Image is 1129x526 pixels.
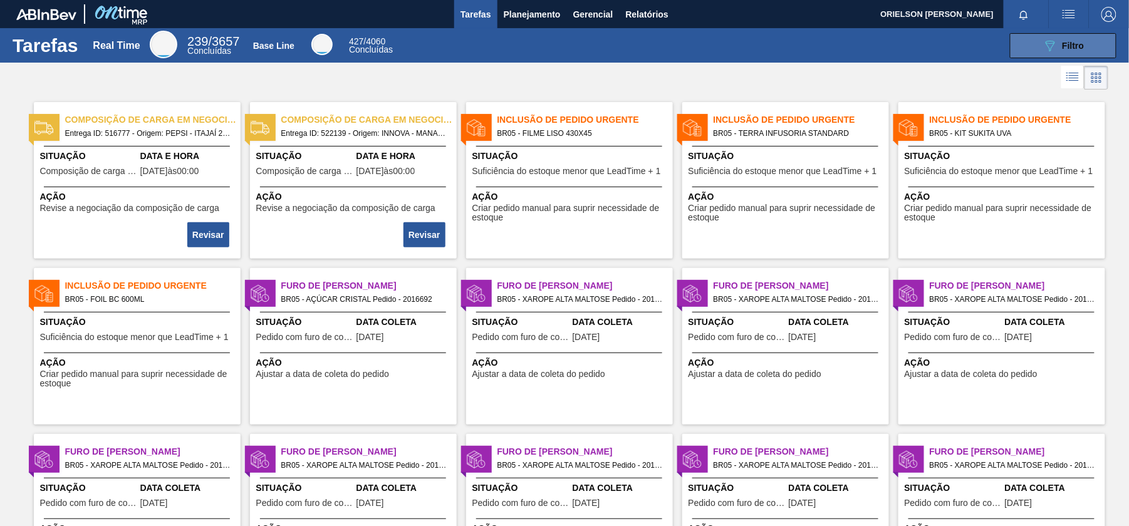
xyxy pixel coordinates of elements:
img: status [683,284,702,303]
span: 30/08/2025 [573,498,600,508]
span: 30/08/2025 [356,498,384,508]
span: Situação [256,150,353,163]
img: status [467,284,486,303]
span: Revise a negociação da composição de carga [40,204,219,213]
span: Concluídas [187,46,231,56]
span: Situação [689,150,886,163]
span: BR05 - KIT SUKITA UVA [930,126,1095,140]
span: 239 [187,34,208,48]
div: Visão em Lista [1061,66,1085,90]
span: Data Coleta [1005,316,1102,329]
button: Revisar [187,222,229,247]
span: 31/08/2025 [1005,498,1033,508]
span: Concluídas [349,44,393,54]
span: Filtro [1063,41,1085,51]
span: Criar pedido manual para suprir necessidade de estoque [905,204,1102,223]
span: Furo de Coleta [714,279,889,292]
span: Ação [256,190,454,204]
span: Furo de Coleta [281,445,457,458]
span: Composição de carga em negociação [256,167,353,176]
span: Entrega ID: 516777 - Origem: PEPSI - ITAJAÍ 2 (SC) - Destino: BR05 [65,126,231,140]
span: Revise a negociação da composição de carga [256,204,435,213]
span: Data Coleta [573,482,670,495]
span: 30/08/2021,[object Object] [356,167,415,176]
span: Entrega ID: 522139 - Origem: INNOVA - MANAUS (AM) - Destino: BR05 [281,126,447,140]
span: Inclusão de Pedido Urgente [497,113,673,126]
span: Furo de Coleta [281,279,457,292]
span: 427 [349,36,363,46]
div: Real Time [187,36,239,55]
span: BR05 - XAROPE ALTA MALTOSE Pedido - 2015983 [497,458,663,472]
span: Pedido com furo de coleta [905,333,1002,342]
div: Base Line [253,41,294,51]
span: Planejamento [504,7,561,22]
span: / 4060 [349,36,385,46]
span: Situação [689,316,786,329]
span: Situação [472,150,670,163]
span: Situação [689,482,786,495]
span: Data e Hora [356,150,454,163]
img: status [899,284,918,303]
span: Gerencial [573,7,613,22]
span: 29/08/2025 [789,333,816,342]
span: Situação [905,482,1002,495]
img: status [34,284,53,303]
span: 01/09/2025 [356,333,384,342]
span: BR05 - FOIL BC 600ML [65,292,231,306]
div: Visão em Cards [1085,66,1108,90]
span: BR05 - AÇÚCAR CRISTAL Pedido - 2016692 [281,292,447,306]
img: status [683,450,702,469]
img: TNhmsLtSVTkK8tSr43FrP2fwEKptu5GPRR3wAAAABJRU5ErkJggg== [16,9,76,20]
span: Inclusão de Pedido Urgente [714,113,889,126]
span: 14/07/2021,[object Object] [140,167,199,176]
span: Composição de carga em negociação [40,167,137,176]
span: Suficiência do estoque menor que LeadTime + 1 [689,167,877,176]
img: userActions [1061,7,1076,22]
span: Furo de Coleta [497,279,673,292]
h1: Tarefas [13,38,78,53]
span: Data e Hora [140,150,237,163]
span: Ação [472,356,670,369]
img: status [251,118,269,137]
div: Real Time [150,31,177,58]
div: Completar tarefa: 29970768 [405,221,447,249]
span: Pedido com furo de coleta [256,498,353,508]
span: BR05 - FILME LISO 430X45 [497,126,663,140]
span: Criar pedido manual para suprir necessidade de estoque [472,204,670,223]
span: Pedido com furo de coleta [472,498,570,508]
span: 29/08/2025 [1005,333,1033,342]
span: Ação [40,356,237,369]
span: Furo de Coleta [714,445,889,458]
span: / 3657 [187,34,239,48]
span: Ajustar a data de coleta do pedido [689,369,822,379]
span: Situação [472,316,570,329]
span: Tarefas [460,7,491,22]
span: Situação [905,316,1002,329]
span: Furo de Coleta [930,279,1105,292]
span: BR05 - XAROPE ALTA MALTOSE Pedido - 2015981 [65,458,231,472]
button: Notificações [1004,6,1044,23]
span: BR05 - XAROPE ALTA MALTOSE Pedido - 2015987 [714,458,879,472]
span: Criar pedido manual para suprir necessidade de estoque [40,369,237,389]
span: BR05 - XAROPE ALTA MALTOSE Pedido - 2015982 [281,458,447,472]
img: status [34,450,53,469]
img: status [467,450,486,469]
span: Furo de Coleta [65,445,241,458]
span: Inclusão de Pedido Urgente [65,279,241,292]
img: status [34,118,53,137]
span: Data Coleta [789,316,886,329]
span: Composição de carga em negociação [65,113,241,126]
span: Data Coleta [356,482,454,495]
span: Ajustar a data de coleta do pedido [256,369,390,379]
img: status [683,118,702,137]
img: status [467,118,486,137]
img: status [899,450,918,469]
span: Criar pedido manual para suprir necessidade de estoque [689,204,886,223]
span: Situação [472,482,570,495]
span: Ajustar a data de coleta do pedido [472,369,606,379]
span: Data Coleta [1005,482,1102,495]
span: Situação [40,150,137,163]
span: Ação [40,190,237,204]
span: Situação [905,150,1102,163]
span: Situação [40,482,137,495]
